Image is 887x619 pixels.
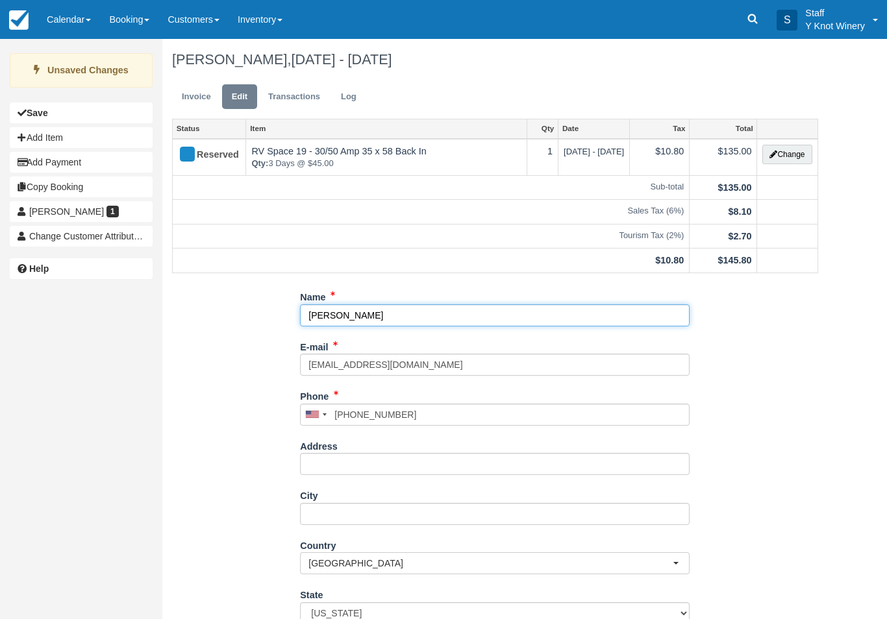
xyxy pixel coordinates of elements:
[27,108,48,118] b: Save
[246,139,527,176] td: RV Space 19 - 30/50 Amp 35 x 58 Back In
[300,286,325,304] label: Name
[47,65,129,75] strong: Unsaved Changes
[805,6,865,19] p: Staff
[718,255,751,265] strong: $145.80
[10,201,153,222] a: [PERSON_NAME] 1
[300,535,336,553] label: Country
[527,139,558,176] td: 1
[300,485,318,503] label: City
[300,385,329,404] label: Phone
[178,205,684,217] em: Sales Tax (6%)
[9,10,29,30] img: checkfront-main-nav-mini-logo.png
[29,263,49,274] b: Help
[172,52,818,67] h1: [PERSON_NAME],
[178,230,684,242] em: Tourism Tax (2%)
[246,119,526,138] a: Item
[10,127,153,148] button: Add Item
[331,84,366,110] a: Log
[10,103,153,123] button: Save
[251,158,268,168] strong: Qty
[527,119,558,138] a: Qty
[106,206,119,217] span: 1
[258,84,330,110] a: Transactions
[291,51,392,67] span: [DATE] - [DATE]
[728,206,751,217] strong: $8.10
[564,147,624,156] span: [DATE] - [DATE]
[251,158,521,170] em: 3 Days @ $45.00
[222,84,257,110] a: Edit
[10,176,153,197] button: Copy Booking
[630,119,689,138] a: Tax
[630,139,690,176] td: $10.80
[805,19,865,32] p: Y Knot Winery
[10,152,153,173] button: Add Payment
[172,84,221,110] a: Invoice
[10,226,153,247] button: Change Customer Attribution
[173,119,245,138] a: Status
[690,119,756,138] a: Total
[690,139,757,176] td: $135.00
[777,10,797,30] div: S
[762,145,812,164] button: Change
[728,231,751,241] strong: $2.70
[300,435,338,454] label: Address
[558,119,629,138] a: Date
[300,552,690,574] button: [GEOGRAPHIC_DATA]
[301,404,331,425] div: United States: +1
[718,182,751,193] strong: $135.00
[29,206,104,217] span: [PERSON_NAME]
[300,336,328,354] label: E-mail
[300,584,323,602] label: State
[178,181,684,193] em: Sub-total
[178,145,229,165] div: Reserved
[655,255,684,265] strong: $10.80
[29,231,146,241] span: Change Customer Attribution
[10,258,153,279] a: Help
[308,557,673,570] span: [GEOGRAPHIC_DATA]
